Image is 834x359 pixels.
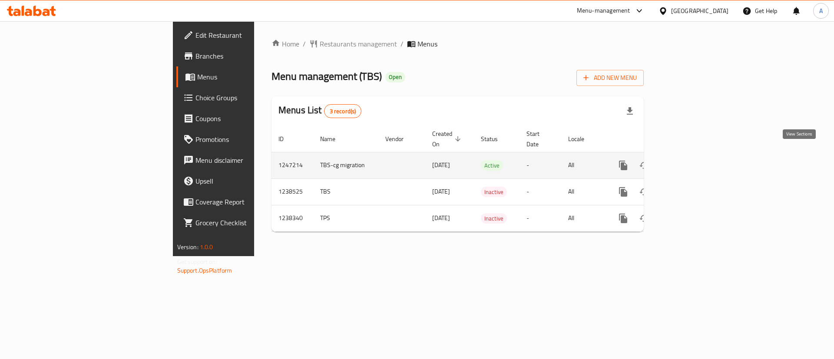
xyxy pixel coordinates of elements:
span: 3 record(s) [324,107,361,115]
td: - [520,178,561,205]
span: Status [481,134,509,144]
button: Change Status [634,208,655,229]
span: Locale [568,134,596,144]
a: Coupons [176,108,312,129]
span: Inactive [481,187,507,197]
a: Promotions [176,129,312,150]
span: Choice Groups [195,92,305,103]
span: Upsell [195,176,305,186]
span: Inactive [481,214,507,224]
td: - [520,152,561,178]
span: Name [320,134,347,144]
div: Open [385,72,405,82]
button: more [613,155,634,176]
span: Active [481,161,503,171]
span: Restaurants management [320,39,397,49]
a: Coverage Report [176,191,312,212]
button: Change Status [634,181,655,202]
a: Grocery Checklist [176,212,312,233]
a: Menu disclaimer [176,150,312,171]
th: Actions [606,126,703,152]
button: Change Status [634,155,655,176]
div: Active [481,160,503,171]
td: TPS [313,205,378,231]
span: Coverage Report [195,197,305,207]
span: [DATE] [432,212,450,224]
td: TBS-cg migration [313,152,378,178]
span: Created On [432,128,463,149]
span: Add New Menu [583,72,637,83]
span: Menus [417,39,437,49]
span: Menu disclaimer [195,155,305,165]
span: Grocery Checklist [195,217,305,228]
span: ID [278,134,295,144]
a: Restaurants management [309,39,397,49]
div: [GEOGRAPHIC_DATA] [671,6,728,16]
span: A [819,6,823,16]
span: Edit Restaurant [195,30,305,40]
td: All [561,205,606,231]
a: Edit Restaurant [176,25,312,46]
a: Menus [176,66,312,87]
span: Vendor [385,134,415,144]
a: Choice Groups [176,87,312,108]
div: Export file [619,101,640,122]
span: Branches [195,51,305,61]
button: more [613,181,634,202]
td: All [561,152,606,178]
nav: breadcrumb [271,39,644,49]
span: Promotions [195,134,305,145]
td: TBS [313,178,378,205]
span: Open [385,73,405,81]
a: Branches [176,46,312,66]
a: Support.OpsPlatform [177,265,232,276]
table: enhanced table [271,126,703,232]
span: Menu management ( TBS ) [271,66,382,86]
div: Inactive [481,213,507,224]
td: All [561,178,606,205]
button: more [613,208,634,229]
span: Version: [177,241,199,253]
span: Coupons [195,113,305,124]
span: [DATE] [432,159,450,171]
span: Get support on: [177,256,217,267]
a: Upsell [176,171,312,191]
span: [DATE] [432,186,450,197]
span: 1.0.0 [200,241,213,253]
div: Total records count [324,104,362,118]
span: Start Date [526,128,551,149]
li: / [400,39,404,49]
button: Add New Menu [576,70,644,86]
td: - [520,205,561,231]
div: Menu-management [577,6,630,16]
span: Menus [197,72,305,82]
h2: Menus List [278,104,361,118]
